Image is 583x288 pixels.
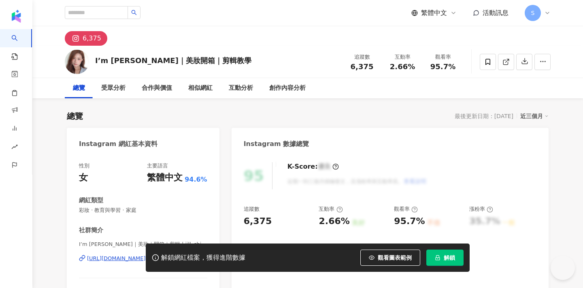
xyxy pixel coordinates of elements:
span: 95.7% [430,63,455,71]
div: 觀看率 [428,53,458,61]
div: 合作與價值 [142,83,172,93]
a: search [11,29,28,61]
div: 95.7% [394,215,425,228]
span: 彩妝 · 教育與學習 · 家庭 [79,207,207,214]
div: Instagram 數據總覽 [244,140,309,148]
button: 解鎖 [426,250,464,266]
div: 追蹤數 [347,53,377,61]
span: 94.6% [185,175,207,184]
div: 創作內容分析 [269,83,306,93]
div: 6,375 [244,215,272,228]
div: 女 [79,172,88,184]
div: 互動率 [319,205,343,213]
div: 2.66% [319,215,349,228]
div: 觀看率 [394,205,418,213]
div: 漲粉率 [469,205,493,213]
span: lock [435,255,440,260]
div: 受眾分析 [101,83,126,93]
span: S [531,8,535,17]
button: 6,375 [65,31,107,46]
div: 追蹤數 [244,205,260,213]
span: 繁體中文 [421,8,447,17]
div: K-Score : [287,162,339,171]
span: 活動訊息 [483,9,509,17]
span: 6,375 [351,62,374,71]
img: KOL Avatar [65,50,89,74]
button: 觀看圖表範例 [360,250,420,266]
div: 6,375 [83,33,101,44]
span: rise [11,139,18,157]
div: 互動率 [387,53,418,61]
img: logo icon [10,10,23,23]
div: 繁體中文 [147,172,183,184]
div: 互動分析 [229,83,253,93]
div: Instagram 網紅基本資料 [79,140,157,148]
div: 相似網紅 [188,83,213,93]
div: 解鎖網紅檔案，獲得進階數據 [161,254,245,262]
div: 總覽 [73,83,85,93]
span: I’m [PERSON_NAME]｜美妝｜開箱｜剪輯 | jill_chiachia [79,241,207,248]
span: search [131,10,137,15]
div: I’m [PERSON_NAME]｜美妝開箱｜剪輯教學 [95,55,251,66]
div: 性別 [79,162,89,169]
span: 解鎖 [444,254,455,261]
div: 近三個月 [520,111,549,121]
span: 2.66% [390,63,415,71]
div: 主要語言 [147,162,168,169]
span: 觀看圖表範例 [378,254,412,261]
div: 網紅類型 [79,196,103,205]
div: 最後更新日期：[DATE] [455,113,513,119]
div: 總覽 [67,110,83,122]
div: 社群簡介 [79,226,103,235]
